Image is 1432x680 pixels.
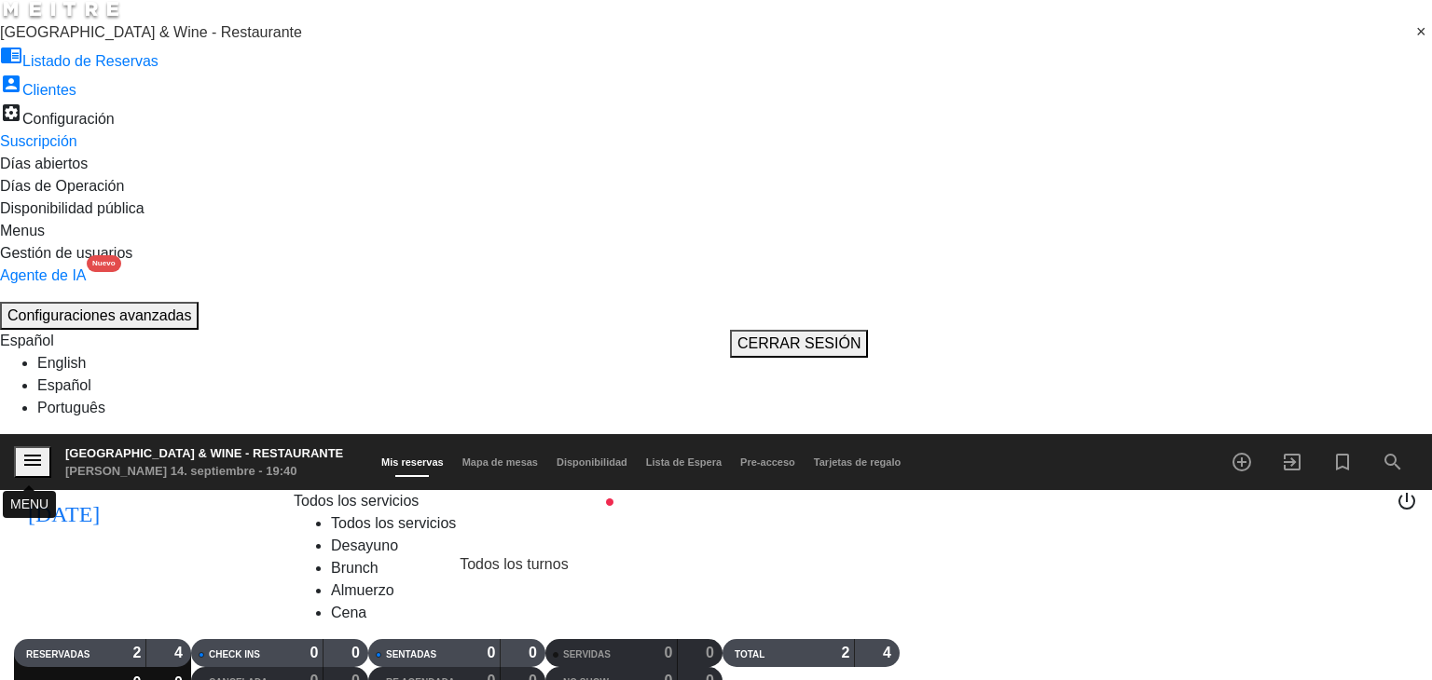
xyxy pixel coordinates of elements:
[584,553,606,576] span: pending_actions
[563,649,611,660] span: SERVIDAS
[331,560,379,576] a: Brunch
[21,449,44,471] i: menu
[805,456,910,468] span: Tarjetas de regalo
[331,605,366,620] a: Cena
[65,444,343,463] div: [GEOGRAPHIC_DATA] & Wine - Restaurante
[386,649,436,660] span: SENTADAS
[1231,451,1253,473] i: add_circle_outline
[730,330,868,358] button: CERRAR SESIÓN
[664,645,672,660] strong: 0
[331,515,456,531] a: Todos los servicios
[706,645,718,660] strong: 0
[26,649,90,660] span: RESERVADAS
[1281,451,1303,473] i: exit_to_app
[735,649,764,660] span: TOTAL
[3,491,56,518] div: MENU
[841,645,849,660] strong: 2
[1366,497,1388,520] span: print
[174,645,186,660] strong: 4
[14,490,115,531] i: [DATE]
[529,645,541,660] strong: 0
[731,456,805,468] span: Pre-acceso
[1396,490,1418,639] div: LOG OUT
[65,462,343,481] div: [PERSON_NAME] 14. septiembre - 19:40
[331,537,398,553] a: Desayuno
[209,649,260,660] span: CHECK INS
[351,645,364,660] strong: 0
[310,645,318,660] strong: 0
[37,400,105,415] a: Português
[1416,21,1432,44] span: Clear all
[37,377,91,393] a: Español
[453,456,547,468] span: Mapa de mesas
[883,645,895,660] strong: 4
[294,493,419,509] span: Todos los servicios
[331,582,394,598] a: Almuerzo
[1382,451,1404,473] i: search
[604,496,615,508] span: fiber_manual_record
[547,456,637,468] span: Disponibilidad
[372,456,453,468] span: Mis reservas
[37,355,86,371] a: English
[487,645,495,660] strong: 0
[14,446,51,479] button: menu
[637,456,731,468] span: Lista de Espera
[1396,490,1418,512] i: power_settings_new
[87,255,120,272] div: Nuevo
[267,499,289,522] i: arrow_drop_down
[1331,451,1354,473] i: turned_in_not
[132,645,141,660] strong: 2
